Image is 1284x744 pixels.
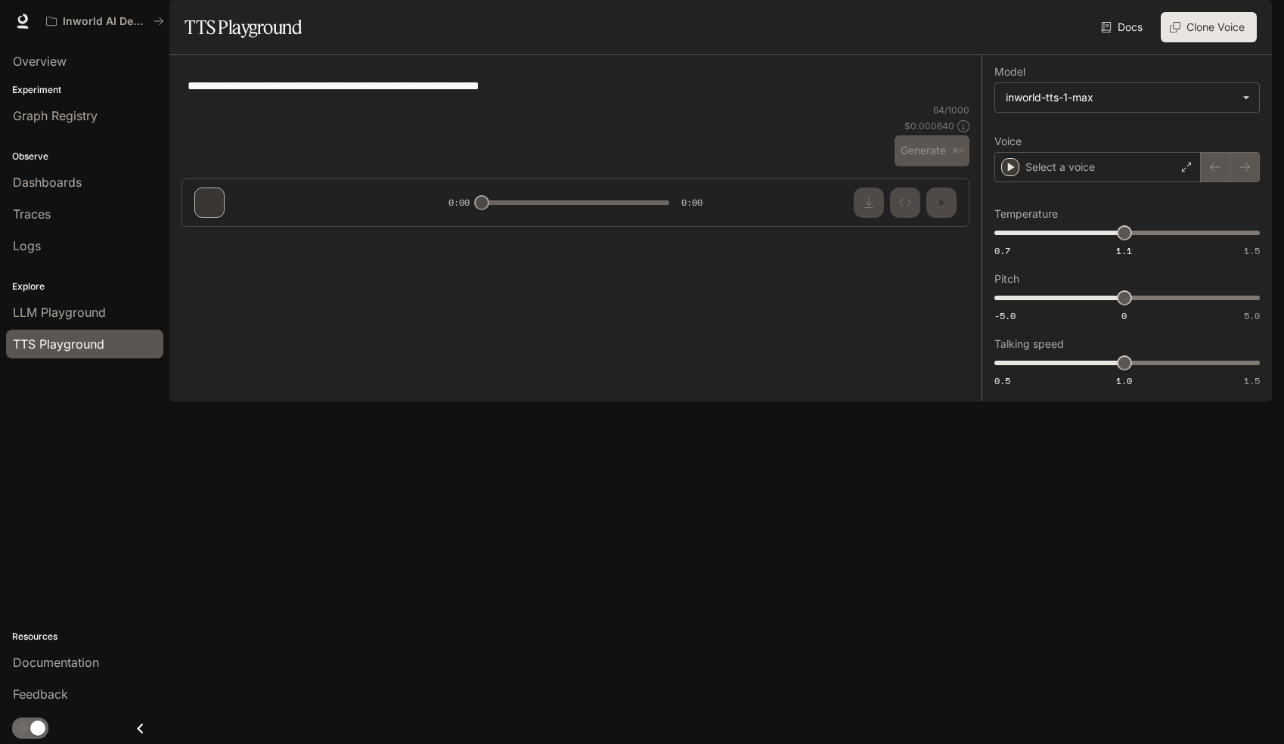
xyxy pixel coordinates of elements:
span: 0.5 [994,374,1010,387]
a: Docs [1098,12,1149,42]
p: Select a voice [1025,160,1095,175]
p: Talking speed [994,339,1064,349]
p: Model [994,67,1025,77]
p: Pitch [994,274,1019,284]
span: 1.5 [1244,244,1260,257]
span: 0.7 [994,244,1010,257]
span: 1.5 [1244,374,1260,387]
p: Voice [994,136,1022,147]
span: -5.0 [994,309,1016,322]
p: $ 0.000640 [904,119,954,132]
span: 5.0 [1244,309,1260,322]
p: Temperature [994,209,1058,219]
p: Inworld AI Demos [63,15,147,28]
p: 64 / 1000 [933,104,969,116]
button: All workspaces [39,6,171,36]
span: 1.1 [1116,244,1132,257]
h1: TTS Playground [185,12,302,42]
button: Clone Voice [1161,12,1257,42]
div: inworld-tts-1-max [1006,90,1235,105]
span: 1.0 [1116,374,1132,387]
span: 0 [1121,309,1127,322]
div: inworld-tts-1-max [995,83,1259,112]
